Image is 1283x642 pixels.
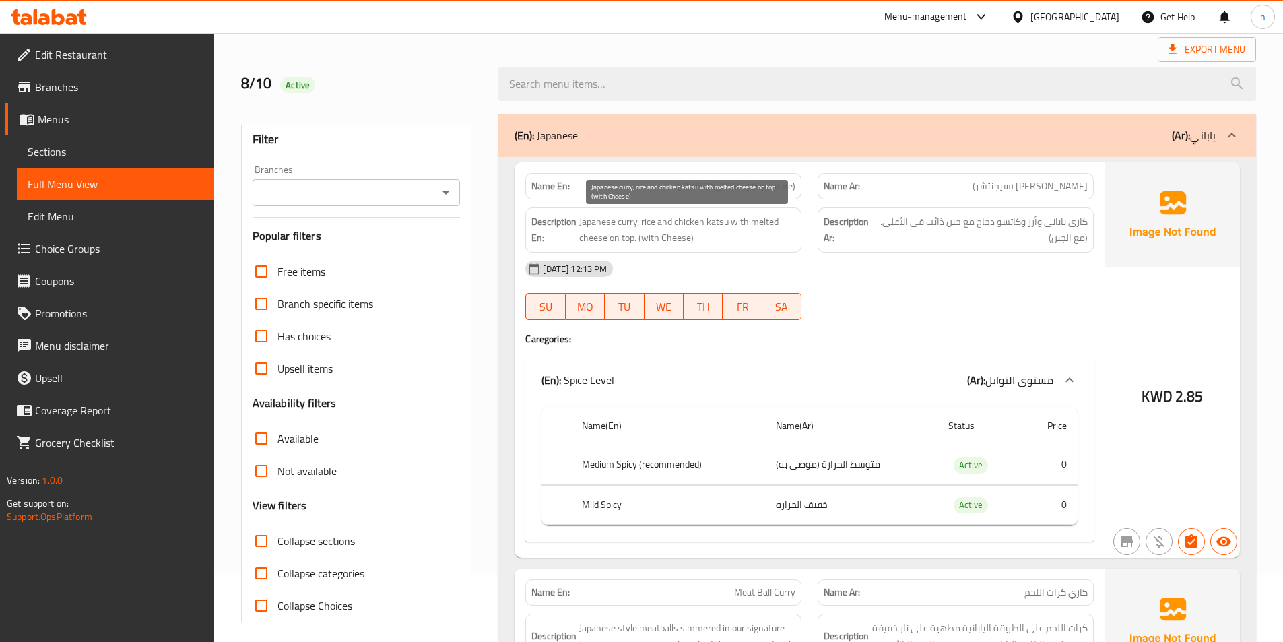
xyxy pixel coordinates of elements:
[35,79,203,95] span: Branches
[5,232,214,265] a: Choice Groups
[498,114,1256,157] div: (En): Japanese(Ar):ياباني
[645,293,684,320] button: WE
[280,77,315,93] div: Active
[35,273,203,289] span: Coupons
[35,370,203,386] span: Upsell
[1175,383,1204,410] span: 2.85
[515,127,578,143] p: Japanese
[824,214,873,247] strong: Description Ar:
[678,179,795,193] span: [PERSON_NAME] (Signature)
[1169,41,1245,58] span: Export Menu
[1105,162,1240,267] img: Ae5nvW7+0k+MAAAAAElFTkSuQmCC
[277,263,325,280] span: Free items
[566,293,605,320] button: MO
[5,297,214,329] a: Promotions
[1021,485,1078,525] td: 0
[277,565,364,581] span: Collapse categories
[241,73,483,94] h2: 8/10
[765,407,937,445] th: Name(Ar)
[277,533,355,549] span: Collapse sections
[937,407,1022,445] th: Status
[765,445,937,485] td: متوسط الحرارة (موصى به)
[277,463,337,479] span: Not available
[967,370,985,390] b: (Ar):
[5,103,214,135] a: Menus
[277,430,319,447] span: Available
[684,293,723,320] button: TH
[728,297,756,317] span: FR
[541,372,614,388] p: Spice Level
[5,426,214,459] a: Grocery Checklist
[1142,383,1172,410] span: KWD
[571,445,765,485] th: Medium Spicy (recommended)
[277,328,331,344] span: Has choices
[280,79,315,92] span: Active
[5,265,214,297] a: Coupons
[689,297,717,317] span: TH
[605,293,644,320] button: TU
[571,407,765,445] th: Name(En)
[35,435,203,451] span: Grocery Checklist
[525,358,1094,402] div: (En): Spice Level(Ar):مستوى التوابل
[723,293,762,320] button: FR
[1021,407,1078,445] th: Price
[954,457,988,473] span: Active
[277,598,352,614] span: Collapse Choices
[525,332,1094,346] h4: Caregories:
[253,498,307,513] h3: View filters
[973,179,1088,193] span: [PERSON_NAME] (سيجنتشر)
[1021,445,1078,485] td: 0
[824,585,860,600] strong: Name Ar:
[5,38,214,71] a: Edit Restaurant
[954,497,988,513] div: Active
[436,183,455,202] button: Open
[884,9,967,25] div: Menu-management
[541,370,561,390] b: (En):
[954,497,988,513] span: Active
[985,370,1053,390] span: مستوى التوابل
[876,214,1088,247] span: كاري ياباني وأرز وكاتسو دجاج مع جبن ذائب في الأعلى. (مع الجبن)
[768,297,796,317] span: SA
[1113,528,1140,555] button: Not branch specific item
[253,395,337,411] h3: Availability filters
[35,305,203,321] span: Promotions
[7,508,92,525] a: Support.OpsPlatform
[610,297,638,317] span: TU
[1158,37,1256,62] span: Export Menu
[35,338,203,354] span: Menu disclaimer
[277,360,333,377] span: Upsell items
[650,297,678,317] span: WE
[5,394,214,426] a: Coverage Report
[17,200,214,232] a: Edit Menu
[525,402,1094,542] div: (En): Japanese(Ar):ياباني
[17,168,214,200] a: Full Menu View
[531,297,560,317] span: SU
[253,228,461,244] h3: Popular filters
[38,111,203,127] span: Menus
[571,297,599,317] span: MO
[531,214,577,247] strong: Description En:
[17,135,214,168] a: Sections
[1210,528,1237,555] button: Available
[765,485,937,525] td: خفيف الحراره
[1172,127,1216,143] p: ياباني
[35,46,203,63] span: Edit Restaurant
[1178,528,1205,555] button: Has choices
[28,143,203,160] span: Sections
[5,362,214,394] a: Upsell
[498,67,1256,101] input: search
[579,214,795,247] span: Japanese curry, rice and chicken katsu with melted cheese on top. (with Cheese)
[1172,125,1190,146] b: (Ar):
[28,208,203,224] span: Edit Menu
[35,240,203,257] span: Choice Groups
[762,293,801,320] button: SA
[253,125,461,154] div: Filter
[541,407,1078,525] table: choices table
[734,585,795,600] span: Meat Ball Curry
[1146,528,1173,555] button: Purchased item
[5,71,214,103] a: Branches
[525,293,565,320] button: SU
[7,494,69,512] span: Get support on:
[1030,9,1119,24] div: [GEOGRAPHIC_DATA]
[515,125,534,146] b: (En):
